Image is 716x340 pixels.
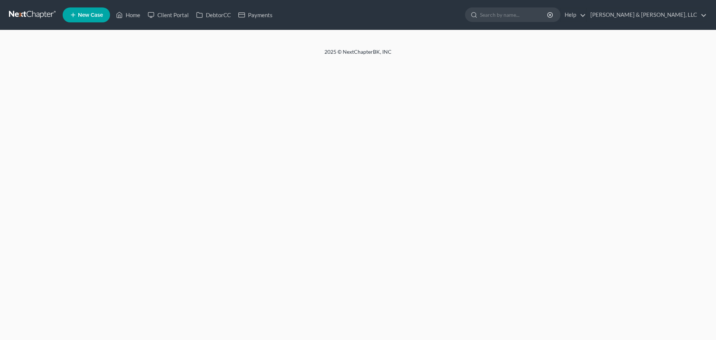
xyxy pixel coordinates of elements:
a: Client Portal [144,8,192,22]
a: Home [112,8,144,22]
a: Payments [235,8,276,22]
input: Search by name... [480,8,548,22]
a: DebtorCC [192,8,235,22]
a: Help [561,8,586,22]
div: 2025 © NextChapterBK, INC [145,48,571,62]
span: New Case [78,12,103,18]
a: [PERSON_NAME] & [PERSON_NAME], LLC [587,8,707,22]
